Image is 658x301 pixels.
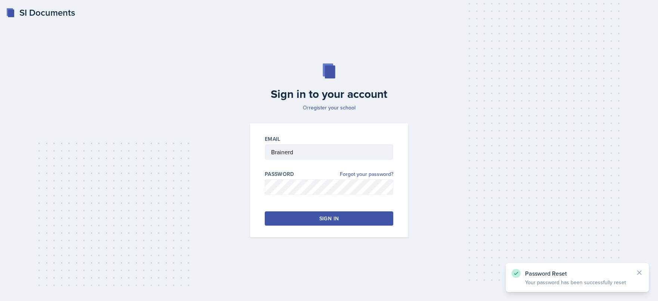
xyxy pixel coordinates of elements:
[340,170,393,178] a: Forgot your password?
[309,104,356,111] a: register your school
[265,170,294,178] label: Password
[6,6,75,19] a: SI Documents
[525,279,630,286] p: Your password has been successfully reset
[265,135,280,143] label: Email
[245,104,413,111] p: Or
[245,87,413,101] h2: Sign in to your account
[265,211,393,226] button: Sign in
[525,270,630,277] p: Password Reset
[265,144,393,160] input: Email
[319,215,339,222] div: Sign in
